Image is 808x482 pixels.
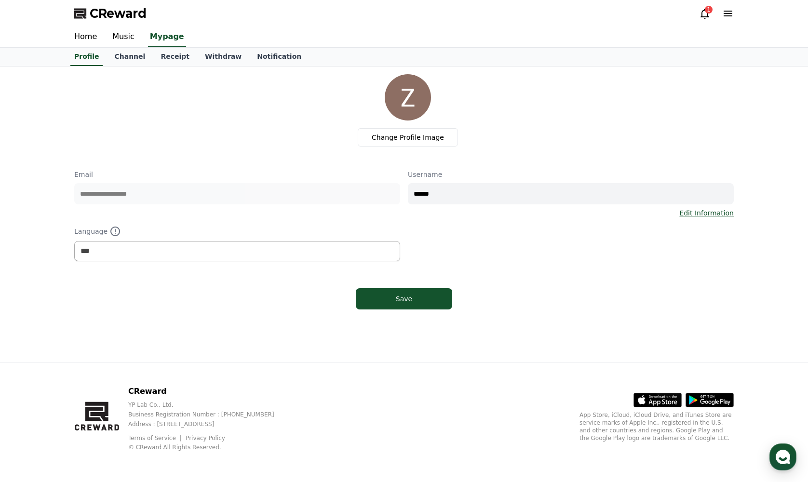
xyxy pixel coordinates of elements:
p: Email [74,170,400,179]
img: profile_image [385,74,431,120]
p: Language [74,226,400,237]
a: Mypage [148,27,186,47]
div: Save [375,294,433,304]
a: CReward [74,6,147,21]
label: Change Profile Image [358,128,458,147]
a: Edit Information [679,208,734,218]
p: CReward [128,386,290,397]
a: Terms of Service [128,435,183,442]
p: © CReward All Rights Reserved. [128,443,290,451]
a: Profile [70,48,103,66]
a: Notification [249,48,309,66]
span: Home [25,320,41,328]
a: Receipt [153,48,197,66]
a: Music [105,27,142,47]
a: Withdraw [197,48,249,66]
p: App Store, iCloud, iCloud Drive, and iTunes Store are service marks of Apple Inc., registered in ... [579,411,734,442]
p: Username [408,170,734,179]
button: Save [356,288,452,309]
p: Business Registration Number : [PHONE_NUMBER] [128,411,290,418]
a: Messages [64,306,124,330]
a: Settings [124,306,185,330]
a: Privacy Policy [186,435,225,442]
span: Messages [80,321,108,328]
a: Home [67,27,105,47]
span: Settings [143,320,166,328]
p: Address : [STREET_ADDRESS] [128,420,290,428]
a: Channel [107,48,153,66]
div: 1 [705,6,713,13]
p: YP Lab Co., Ltd. [128,401,290,409]
a: 1 [699,8,711,19]
span: CReward [90,6,147,21]
a: Home [3,306,64,330]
